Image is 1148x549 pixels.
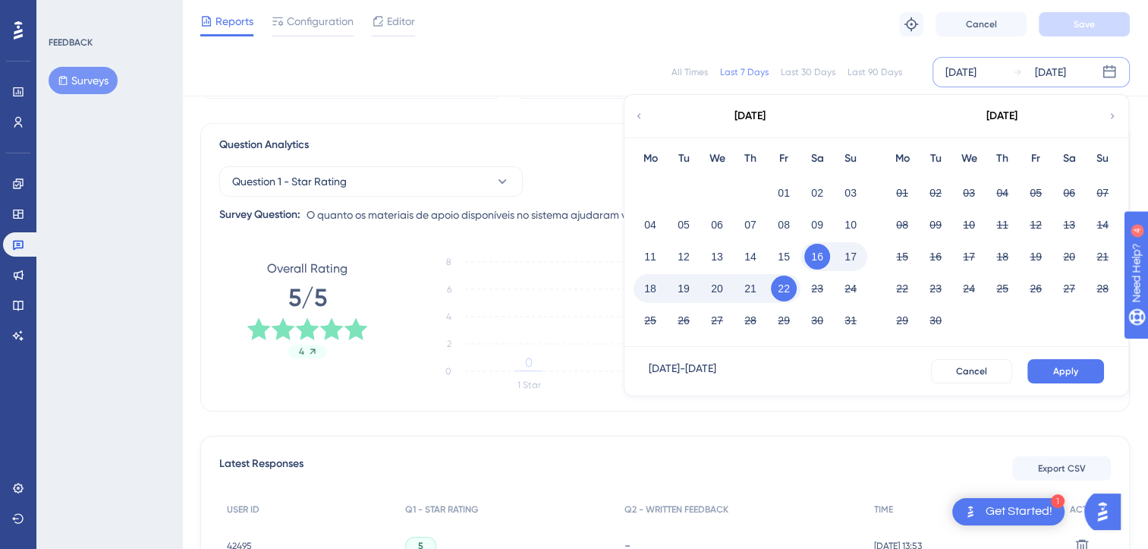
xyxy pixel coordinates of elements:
span: Save [1074,18,1095,30]
button: Question 1 - Star Rating [219,166,523,197]
iframe: UserGuiding AI Assistant Launcher [1084,489,1130,535]
button: 19 [1023,244,1049,270]
span: Cancel [956,365,987,377]
div: Last 90 Days [848,66,902,78]
button: 28 [1090,276,1115,301]
div: Last 30 Days [781,66,835,78]
span: Overall Rating [267,260,348,278]
span: USER ID [227,503,259,516]
div: [DATE] [1035,63,1066,81]
button: 05 [1023,180,1049,206]
tspan: 6 [447,284,451,295]
div: 4 [105,8,110,20]
div: Th [986,150,1019,168]
button: 31 [838,308,863,333]
button: Save [1039,12,1130,36]
span: Editor [387,12,415,30]
text: 1 Star [517,380,541,390]
div: Last 7 Days [720,66,769,78]
button: 26 [671,308,697,333]
button: 08 [889,212,915,238]
button: 17 [838,244,863,270]
div: [DATE] [734,107,766,125]
button: 24 [838,276,863,301]
button: 17 [956,244,982,270]
span: TIME [874,503,893,516]
span: 4 [299,345,304,358]
span: Need Help? [36,4,95,22]
button: 15 [889,244,915,270]
span: Cancel [966,18,997,30]
div: Fr [1019,150,1052,168]
button: 30 [804,308,830,333]
tspan: 0 [525,355,533,370]
span: ACTION [1070,503,1103,516]
button: 11 [989,212,1015,238]
button: 25 [989,276,1015,301]
div: Su [834,150,867,168]
button: 02 [804,180,830,206]
tspan: 4 [446,311,451,322]
span: Export CSV [1038,462,1086,475]
button: Apply [1027,359,1104,383]
button: Surveys [49,67,118,94]
div: Get Started! [986,503,1052,520]
button: 13 [704,244,730,270]
button: 29 [889,308,915,333]
button: 25 [637,308,663,333]
div: We [952,150,986,168]
span: Question 1 - Star Rating [232,172,347,191]
button: 13 [1056,212,1082,238]
button: 16 [804,244,830,270]
span: 5/5 [288,281,327,314]
button: 14 [738,244,763,270]
span: Apply [1053,365,1078,377]
span: Configuration [287,12,354,30]
div: Mo [634,150,667,168]
div: Tu [667,150,700,168]
button: 03 [956,180,982,206]
div: We [700,150,734,168]
button: 23 [804,276,830,301]
button: 06 [1056,180,1082,206]
button: 18 [637,276,663,301]
button: 23 [923,276,948,301]
button: 21 [738,276,763,301]
img: launcher-image-alternative-text [961,503,980,521]
button: 04 [989,180,1015,206]
tspan: 8 [446,257,451,267]
button: 30 [923,308,948,333]
button: 29 [771,308,797,333]
div: Mo [885,150,919,168]
button: 07 [738,212,763,238]
button: Cancel [931,359,1012,383]
div: Survey Question: [219,206,300,224]
div: Fr [767,150,800,168]
div: Open Get Started! checklist, remaining modules: 1 [952,498,1065,525]
span: Q2 - WRITTEN FEEDBACK [624,503,728,516]
div: [DATE] [986,107,1017,125]
button: 06 [704,212,730,238]
button: 12 [671,244,697,270]
div: [DATE] [945,63,977,81]
tspan: 0 [445,366,451,377]
span: Latest Responses [219,455,304,482]
div: 1 [1051,494,1065,508]
button: 27 [704,308,730,333]
button: 08 [771,212,797,238]
button: 02 [923,180,948,206]
button: 03 [838,180,863,206]
button: 24 [956,276,982,301]
button: 18 [989,244,1015,270]
button: 20 [704,276,730,301]
button: 05 [671,212,697,238]
button: 16 [923,244,948,270]
button: 14 [1090,212,1115,238]
button: 10 [956,212,982,238]
span: Q1 - STAR RATING [405,503,478,516]
button: 10 [838,212,863,238]
span: O quanto os materiais de apoio disponíveis no sistema ajudaram você a entender e utilizar melhor ... [307,206,835,224]
tspan: 2 [447,339,451,349]
div: Th [734,150,767,168]
button: 07 [1090,180,1115,206]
